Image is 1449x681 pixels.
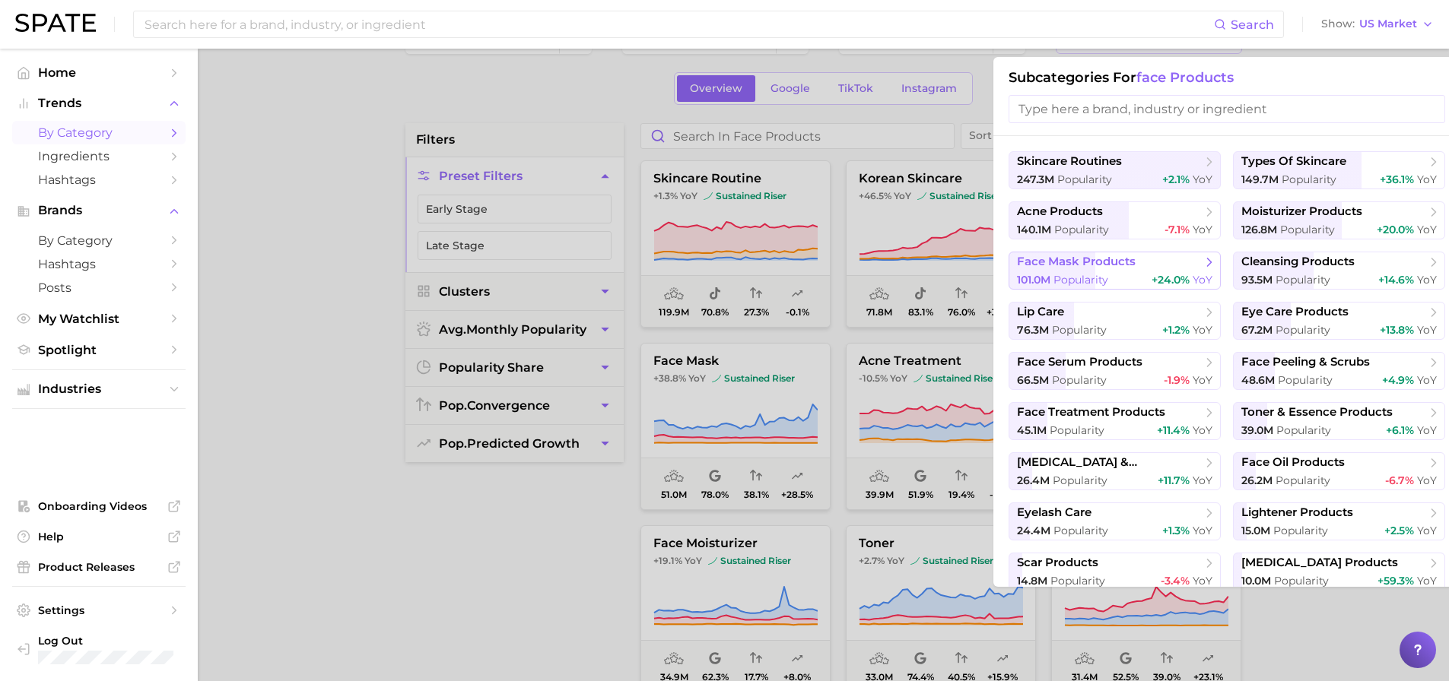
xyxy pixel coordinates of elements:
span: Industries [38,382,160,396]
span: YoY [1417,273,1437,287]
span: +6.1% [1386,423,1414,437]
span: Brands [38,204,160,217]
a: Hashtags [12,168,186,192]
span: +1.3% [1162,524,1190,537]
span: Trends [38,97,160,110]
span: +11.4% [1157,423,1190,437]
button: [MEDICAL_DATA] products10.0m Popularity+59.3% YoY [1233,553,1445,591]
button: lip care76.3m Popularity+1.2% YoY [1009,302,1221,340]
span: Popularity [1052,373,1107,387]
span: moisturizer products [1241,204,1362,219]
a: Hashtags [12,252,186,276]
span: US Market [1359,20,1417,28]
span: Home [38,65,160,80]
span: YoY [1193,524,1212,537]
span: Popularity [1276,273,1330,287]
input: Search here for a brand, industry, or ingredient [143,11,1214,37]
span: [MEDICAL_DATA] products [1241,556,1398,570]
span: +59.3% [1378,574,1414,588]
span: +24.0% [1152,273,1190,287]
span: -1.9% [1164,373,1190,387]
span: face mask products [1017,255,1136,269]
span: Onboarding Videos [38,499,160,513]
a: Settings [12,599,186,622]
button: face serum products66.5m Popularity-1.9% YoY [1009,352,1221,390]
span: YoY [1417,373,1437,387]
span: YoY [1193,223,1212,236]
span: YoY [1417,223,1437,236]
span: scar products [1017,556,1098,570]
span: acne products [1017,204,1103,219]
span: YoY [1417,574,1437,588]
span: face products [1136,69,1234,86]
span: 247.3m [1017,173,1054,186]
button: toner & essence products39.0m Popularity+6.1% YoY [1233,402,1445,440]
button: scar products14.8m Popularity-3.4% YoY [1009,553,1221,591]
span: +2.5% [1384,524,1414,537]
span: YoY [1417,524,1437,537]
button: face peeling & scrubs48.6m Popularity+4.9% YoY [1233,352,1445,390]
input: Type here a brand, industry or ingredient [1009,95,1445,123]
span: face peeling & scrubs [1241,355,1370,369]
button: ShowUS Market [1317,14,1438,34]
a: Onboarding Videos [12,495,186,518]
span: by Category [38,125,160,140]
span: 10.0m [1241,574,1271,588]
span: 101.0m [1017,273,1050,287]
span: Popularity [1054,223,1109,236]
span: 45.1m [1017,423,1047,437]
span: 76.3m [1017,323,1049,337]
span: +14.6% [1378,273,1414,287]
span: 48.6m [1241,373,1275,387]
span: Popularity [1053,524,1108,537]
span: +11.7% [1158,474,1190,487]
span: +20.0% [1377,223,1414,236]
span: My Watchlist [38,312,160,326]
a: Posts [12,276,186,299]
a: Help [12,525,186,548]
button: face treatment products45.1m Popularity+11.4% YoY [1009,402,1221,440]
span: Hashtags [38,257,160,271]
a: Ingredients [12,144,186,168]
button: [MEDICAL_DATA] & [MEDICAL_DATA] products26.4m Popularity+11.7% YoY [1009,452,1221,490]
span: Help [38,530,160,543]
button: moisturizer products126.8m Popularity+20.0% YoY [1233,201,1445,239]
span: 14.8m [1017,574,1047,588]
a: Log out. Currently logged in with e-mail pryan@sharkninja.com. [12,629,186,669]
button: cleansing products93.5m Popularity+14.6% YoY [1233,252,1445,290]
span: YoY [1417,323,1437,337]
span: lightener products [1241,505,1353,520]
a: Product Releases [12,556,186,578]
button: skincare routines247.3m Popularity+2.1% YoY [1009,151,1221,189]
span: YoY [1193,574,1212,588]
span: +2.1% [1162,173,1190,186]
span: Popularity [1057,173,1112,186]
span: YoY [1193,423,1212,437]
button: Industries [12,378,186,401]
span: cleansing products [1241,255,1355,269]
span: Settings [38,603,160,617]
span: Popularity [1273,524,1328,537]
span: YoY [1417,474,1437,487]
span: +13.8% [1380,323,1414,337]
span: face serum products [1017,355,1142,369]
span: YoY [1193,173,1212,186]
span: Popularity [1274,574,1329,588]
a: by Category [12,121,186,144]
span: -7.1% [1165,223,1190,236]
span: Popularity [1276,474,1330,487]
span: eye care products [1241,305,1349,319]
span: 26.4m [1017,474,1050,487]
button: eye care products67.2m Popularity+13.8% YoY [1233,302,1445,340]
span: 39.0m [1241,423,1273,437]
span: 66.5m [1017,373,1049,387]
span: 149.7m [1241,173,1279,186]
span: Popularity [1276,323,1330,337]
span: Popularity [1280,223,1335,236]
span: toner & essence products [1241,405,1393,420]
span: YoY [1193,273,1212,287]
span: YoY [1417,173,1437,186]
span: Spotlight [38,343,160,357]
span: Search [1231,17,1274,32]
span: Popularity [1052,323,1107,337]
